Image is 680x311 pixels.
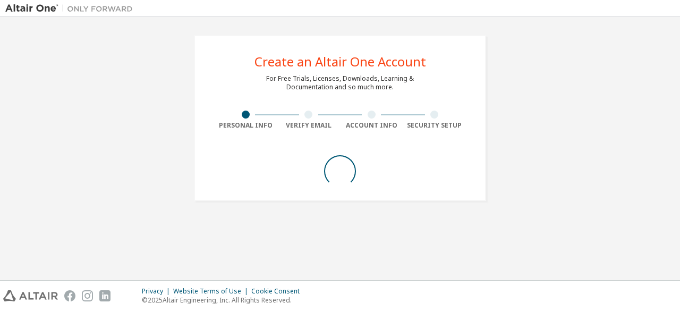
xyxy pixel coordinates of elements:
div: Personal Info [214,121,277,130]
div: Privacy [142,287,173,296]
div: Cookie Consent [251,287,306,296]
div: Account Info [340,121,403,130]
img: Altair One [5,3,138,14]
div: For Free Trials, Licenses, Downloads, Learning & Documentation and so much more. [266,74,414,91]
img: facebook.svg [64,290,75,301]
img: instagram.svg [82,290,93,301]
div: Security Setup [403,121,466,130]
img: linkedin.svg [99,290,110,301]
p: © 2025 Altair Engineering, Inc. All Rights Reserved. [142,296,306,305]
div: Verify Email [277,121,341,130]
img: altair_logo.svg [3,290,58,301]
div: Website Terms of Use [173,287,251,296]
div: Create an Altair One Account [254,55,426,68]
